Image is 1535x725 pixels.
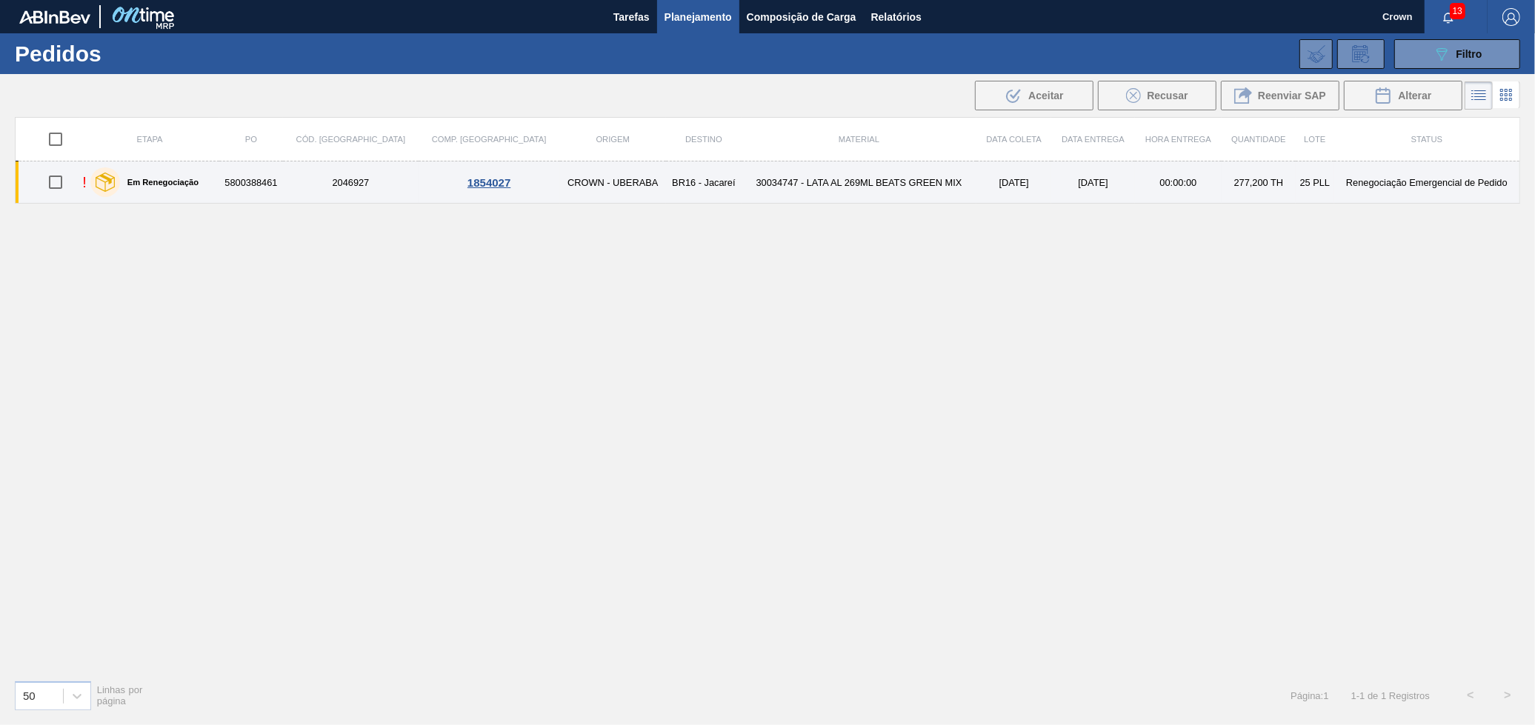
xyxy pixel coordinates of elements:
span: Aceitar [1028,90,1063,101]
button: Filtro [1394,39,1520,69]
button: Alterar [1344,81,1462,110]
span: Reenviar SAP [1258,90,1326,101]
span: 13 [1450,3,1465,19]
span: Alterar [1398,90,1431,101]
span: Quantidade [1231,135,1285,144]
button: < [1452,677,1489,714]
span: Origem [596,135,630,144]
span: Etapa [137,135,163,144]
div: 1854027 [421,176,558,189]
div: Solicitação de Revisão de Pedidos [1337,39,1385,69]
span: Composição de Carga [747,8,856,26]
div: Visão em Lista [1465,81,1493,110]
span: Tarefas [613,8,650,26]
td: 00:00:00 [1135,161,1222,204]
span: Planejamento [665,8,732,26]
span: Hora Entrega [1145,135,1211,144]
span: Página : 1 [1291,690,1328,701]
td: 30034747 - LATA AL 269ML BEATS GREEN MIX [742,161,976,204]
div: Aceitar [975,81,1093,110]
span: Filtro [1456,48,1482,60]
div: Recusar [1098,81,1216,110]
span: Lote [1304,135,1325,144]
span: Relatórios [871,8,922,26]
span: PO [245,135,257,144]
span: Comp. [GEOGRAPHIC_DATA] [432,135,547,144]
div: Importar Negociações dos Pedidos [1299,39,1333,69]
td: [DATE] [1051,161,1135,204]
div: ! [82,174,87,191]
span: Linhas por página [97,684,143,706]
img: Logout [1502,8,1520,26]
td: 5800388461 [219,161,283,204]
td: BR16 - Jacareí [666,161,742,204]
a: !Em Renegociação58003884612046927CROWN - UBERABABR16 - Jacareí30034747 - LATA AL 269ML BEATS GREE... [16,161,1520,204]
div: 50 [23,689,36,702]
td: 277,200 TH [1222,161,1296,204]
td: CROWN - UBERABA [560,161,666,204]
button: Notificações [1425,7,1472,27]
td: [DATE] [976,161,1051,204]
span: 1 - 1 de 1 Registros [1351,690,1430,701]
span: Material [839,135,879,144]
label: Em Renegociação [120,178,199,187]
td: 25 PLL [1296,161,1334,204]
span: Data coleta [986,135,1042,144]
div: Visão em Cards [1493,81,1520,110]
button: > [1489,677,1526,714]
span: Status [1411,135,1442,144]
span: Destino [685,135,722,144]
img: TNhmsLtSVTkK8tSr43FrP2fwEKptu5GPRR3wAAAABJRU5ErkJggg== [19,10,90,24]
span: Cód. [GEOGRAPHIC_DATA] [296,135,406,144]
td: Renegociação Emergencial de Pedido [1334,161,1520,204]
td: 2046927 [283,161,419,204]
div: Alterar Pedido [1344,81,1462,110]
span: Data Entrega [1062,135,1125,144]
h1: Pedidos [15,45,239,62]
span: Recusar [1147,90,1188,101]
div: Reenviar SAP [1221,81,1339,110]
